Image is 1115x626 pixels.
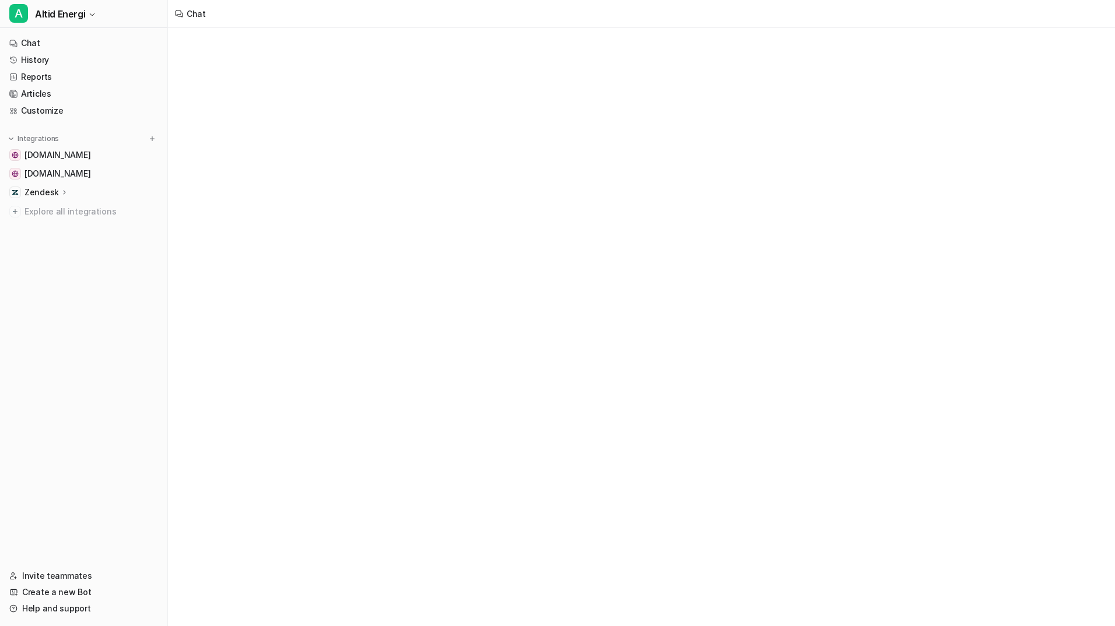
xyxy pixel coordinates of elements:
[5,52,163,68] a: History
[9,206,21,217] img: explore all integrations
[5,166,163,182] a: altidenergi.dk[DOMAIN_NAME]
[24,149,90,161] span: [DOMAIN_NAME]
[5,568,163,584] a: Invite teammates
[5,147,163,163] a: greenpowerdenmark.dk[DOMAIN_NAME]
[187,8,206,20] div: Chat
[148,135,156,143] img: menu_add.svg
[5,69,163,85] a: Reports
[5,584,163,600] a: Create a new Bot
[5,600,163,617] a: Help and support
[7,135,15,143] img: expand menu
[12,152,19,159] img: greenpowerdenmark.dk
[5,35,163,51] a: Chat
[24,187,59,198] p: Zendesk
[17,134,59,143] p: Integrations
[5,103,163,119] a: Customize
[5,133,62,145] button: Integrations
[24,202,158,221] span: Explore all integrations
[35,6,85,22] span: Altid Energi
[5,86,163,102] a: Articles
[5,203,163,220] a: Explore all integrations
[24,168,90,180] span: [DOMAIN_NAME]
[12,170,19,177] img: altidenergi.dk
[12,189,19,196] img: Zendesk
[9,4,28,23] span: A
